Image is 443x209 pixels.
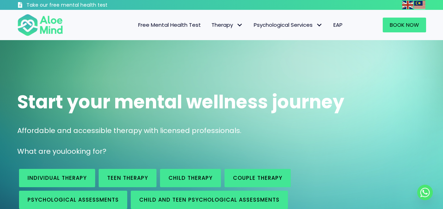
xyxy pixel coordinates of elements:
[402,1,413,9] img: en
[107,174,148,182] span: Teen Therapy
[138,21,201,28] span: Free Mental Health Test
[414,1,425,9] img: ms
[19,169,95,187] a: Individual therapy
[17,89,344,115] span: Start your mental wellness journey
[314,20,325,30] span: Psychological Services: submenu
[72,18,348,32] nav: Menu
[99,169,156,187] a: Teen Therapy
[17,2,145,10] a: Take our free mental health test
[131,191,288,209] a: Child and Teen Psychological assessments
[248,18,328,32] a: Psychological ServicesPsychological Services: submenu
[168,174,213,182] span: Child Therapy
[133,18,206,32] a: Free Mental Health Test
[17,13,63,37] img: Aloe mind Logo
[211,21,243,28] span: Therapy
[414,1,426,9] a: Malay
[328,18,348,32] a: EAP
[160,169,221,187] a: Child Therapy
[17,126,426,136] p: Affordable and accessible therapy with licensed professionals.
[17,146,65,156] span: What are you
[383,18,426,32] a: Book Now
[26,2,145,9] h3: Take our free mental health test
[254,21,323,28] span: Psychological Services
[27,196,119,203] span: Psychological assessments
[224,169,291,187] a: Couple therapy
[402,1,414,9] a: English
[27,174,87,182] span: Individual therapy
[235,20,245,30] span: Therapy: submenu
[417,185,433,200] a: Whatsapp
[390,21,419,28] span: Book Now
[333,21,343,28] span: EAP
[19,191,127,209] a: Psychological assessments
[233,174,282,182] span: Couple therapy
[139,196,279,203] span: Child and Teen Psychological assessments
[65,146,106,156] span: looking for?
[206,18,248,32] a: TherapyTherapy: submenu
